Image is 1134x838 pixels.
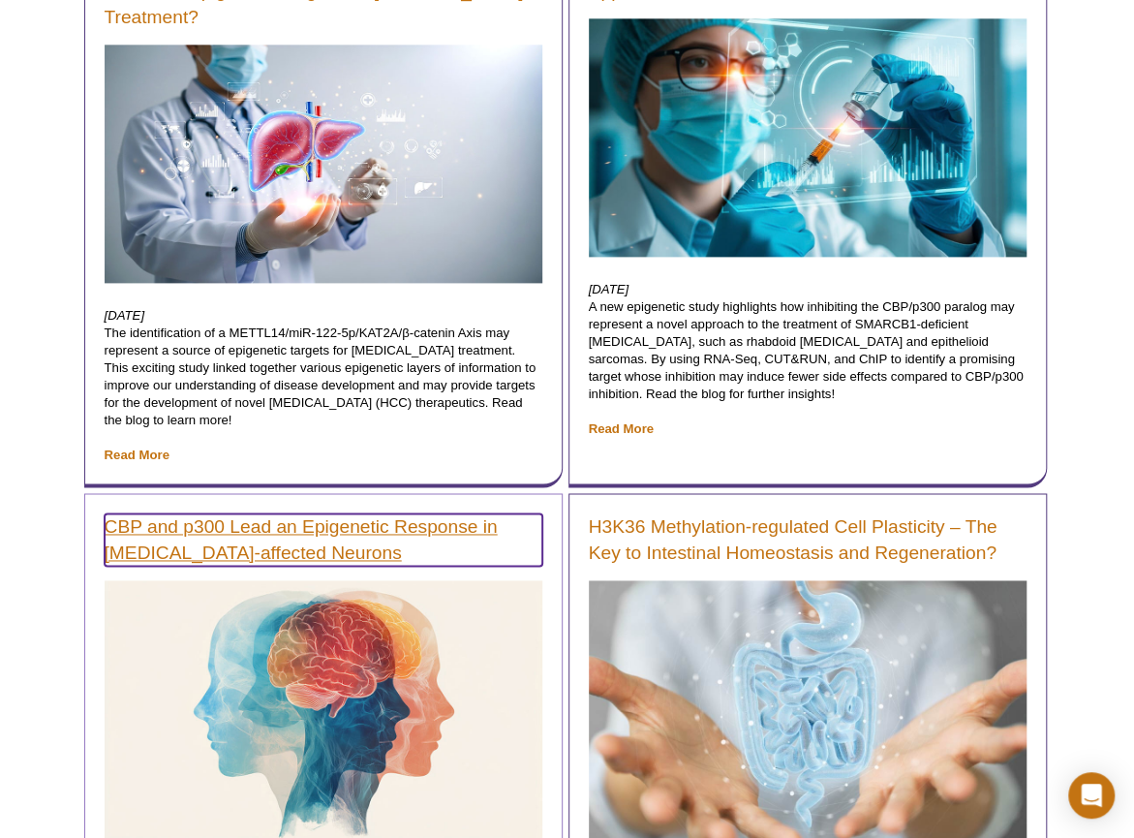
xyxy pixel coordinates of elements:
[105,308,145,323] em: [DATE]
[105,513,542,566] a: CBP and p300 Lead an Epigenetic Response in [MEDICAL_DATA]-affected Neurons
[105,448,169,462] a: Read More
[105,307,542,464] p: The identification of a METTL14/miR-122-5p/KAT2A/β-catenin Axis may represent a source of epigene...
[589,18,1027,257] img: Brain
[589,513,1027,566] a: H3K36 Methylation-regulated Cell Plasticity – The Key to Intestinal Homeostasis and Regeneration?
[589,421,654,436] a: Read More
[105,45,542,283] img: Doctor with liver
[589,282,629,296] em: [DATE]
[589,281,1027,438] p: A new epigenetic study highlights how inhibiting the CBP/p300 paralog may represent a novel appro...
[1068,772,1115,819] div: Open Intercom Messenger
